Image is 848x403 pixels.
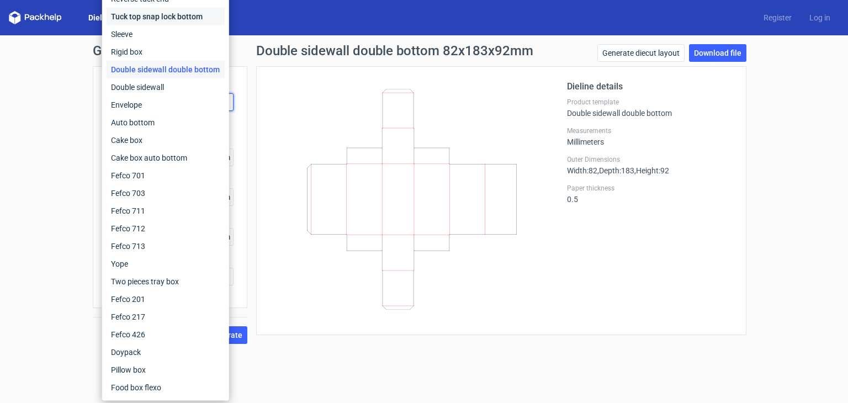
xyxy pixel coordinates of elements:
[567,98,733,118] div: Double sidewall double bottom
[79,12,126,23] a: Dielines
[107,326,225,343] div: Fefco 426
[567,155,733,164] label: Outer Dimensions
[107,343,225,361] div: Doypack
[107,379,225,396] div: Food box flexo
[93,44,755,57] h1: Generate new dieline
[107,308,225,326] div: Fefco 217
[107,255,225,273] div: Yope
[107,237,225,255] div: Fefco 713
[597,44,685,62] a: Generate diecut layout
[256,44,533,57] h1: Double sidewall double bottom 82x183x92mm
[801,12,839,23] a: Log in
[107,202,225,220] div: Fefco 711
[107,96,225,114] div: Envelope
[567,184,733,193] label: Paper thickness
[107,361,225,379] div: Pillow box
[107,131,225,149] div: Cake box
[755,12,801,23] a: Register
[634,166,669,175] span: , Height : 92
[107,8,225,25] div: Tuck top snap lock bottom
[107,114,225,131] div: Auto bottom
[107,61,225,78] div: Double sidewall double bottom
[689,44,746,62] a: Download file
[107,184,225,202] div: Fefco 703
[567,126,733,146] div: Millimeters
[567,166,597,175] span: Width : 82
[597,166,634,175] span: , Depth : 183
[107,273,225,290] div: Two pieces tray box
[107,25,225,43] div: Sleeve
[107,149,225,167] div: Cake box auto bottom
[107,290,225,308] div: Fefco 201
[107,78,225,96] div: Double sidewall
[107,167,225,184] div: Fefco 701
[567,80,733,93] h2: Dieline details
[567,126,733,135] label: Measurements
[567,184,733,204] div: 0.5
[107,220,225,237] div: Fefco 712
[107,43,225,61] div: Rigid box
[567,98,733,107] label: Product template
